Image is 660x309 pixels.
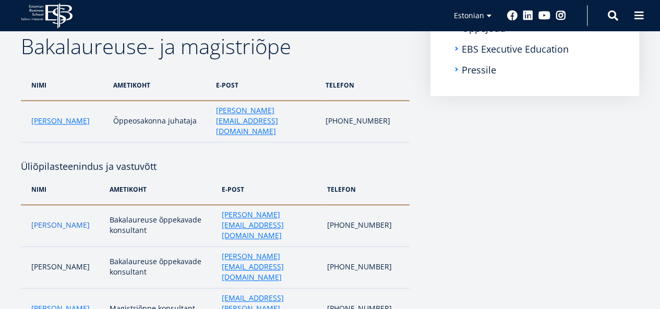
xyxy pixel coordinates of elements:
th: nimi [21,174,104,205]
a: [PERSON_NAME] [31,116,90,126]
td: [PERSON_NAME] [21,246,104,288]
td: [PHONE_NUMBER] [322,246,410,288]
th: e-post [217,174,322,205]
h4: Üliõpilasteenindus ja vastuvõtt [21,143,410,174]
a: Õppejõud [462,23,506,33]
th: nimi [21,70,108,101]
th: telefon [320,70,410,101]
a: [PERSON_NAME][EMAIL_ADDRESS][DOMAIN_NAME] [222,251,317,282]
th: e-post [210,70,320,101]
a: Instagram [556,10,566,21]
h2: Bakalaureuse- ja magistriõpe [21,33,410,59]
a: EBS Executive Education [462,44,569,54]
th: ametikoht [108,70,211,101]
td: [PHONE_NUMBER] [322,205,410,246]
a: Facebook [507,10,518,21]
td: Bakalaureuse õppekavade konsultant [104,246,217,288]
a: Youtube [538,10,550,21]
td: Õppeosakonna juhataja [108,101,211,142]
a: [PERSON_NAME] [31,220,90,230]
a: [PERSON_NAME][EMAIL_ADDRESS][DOMAIN_NAME] [215,105,315,137]
a: Pressile [462,65,496,75]
th: ametikoht [104,174,217,205]
a: Linkedin [523,10,533,21]
th: telefon [322,174,410,205]
td: Bakalaureuse õppekavade konsultant [104,205,217,246]
td: [PHONE_NUMBER] [320,101,410,142]
a: [PERSON_NAME][EMAIL_ADDRESS][DOMAIN_NAME] [222,209,317,241]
